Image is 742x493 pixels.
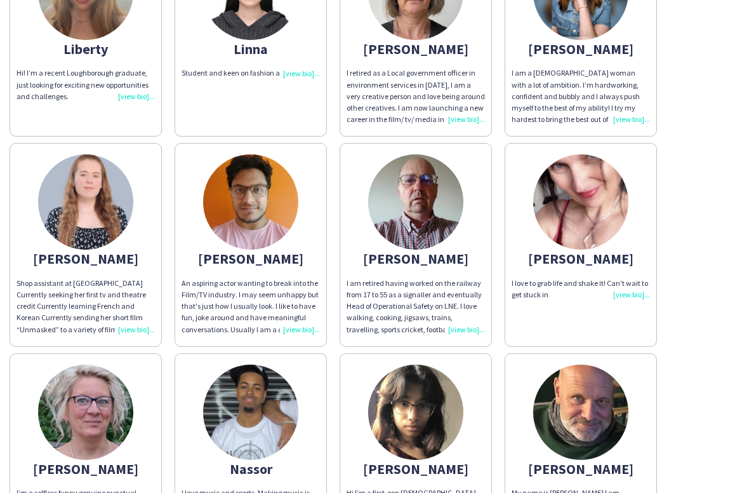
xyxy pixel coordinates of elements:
[347,463,485,475] div: [PERSON_NAME]
[182,463,320,475] div: Nassor
[203,365,298,460] img: thumb-68cc4a0ad3810.jpeg
[533,154,628,250] img: thumb-68c9c077d3527.jpeg
[182,67,320,79] div: Student and keen on fashion and music!
[512,67,650,125] div: I am a [DEMOGRAPHIC_DATA] woman with a lot of ambition. I’m hardworking, confident and bubbly and...
[512,253,650,264] div: [PERSON_NAME]
[182,278,320,335] div: An aspiring actor wanting to break into the Film/TV industry. I may seem unhappy but that's just ...
[17,463,155,475] div: [PERSON_NAME]
[368,365,463,460] img: thumb-68c59bbf809d2.jpeg
[203,154,298,250] img: thumb-68c7e6992bd9e.jpg
[347,43,485,55] div: [PERSON_NAME]
[512,43,650,55] div: [PERSON_NAME]
[347,253,485,264] div: [PERSON_NAME]
[17,67,155,102] div: Hi! I’m a recent Loughborough graduate, just looking for exciting new opportunities and challenges.
[17,253,155,264] div: [PERSON_NAME]
[38,154,133,250] img: thumb-68c95a0422541.jpeg
[368,154,463,250] img: thumb-68c98f6f62bb3.jpg
[347,278,485,335] div: I am retired having worked on the railway from 17 to 55 as a signaller and eventually Head of Ope...
[182,43,320,55] div: Linna
[512,278,650,301] div: I love to grab life and shake it! Can't wait to get stuck in
[182,253,320,264] div: [PERSON_NAME]
[38,365,133,460] img: thumb-68c6b12fe9e0a.png
[17,43,155,55] div: Liberty
[347,67,485,125] div: I retired as a Local government officer in environment services in [DATE], I am a very creative p...
[512,463,650,475] div: [PERSON_NAME]
[533,365,628,460] img: thumb-68c8487d541da.jpg
[17,278,155,335] div: Shop assistant at [GEOGRAPHIC_DATA] Currently seeking her first tv and theatre credit Currently l...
